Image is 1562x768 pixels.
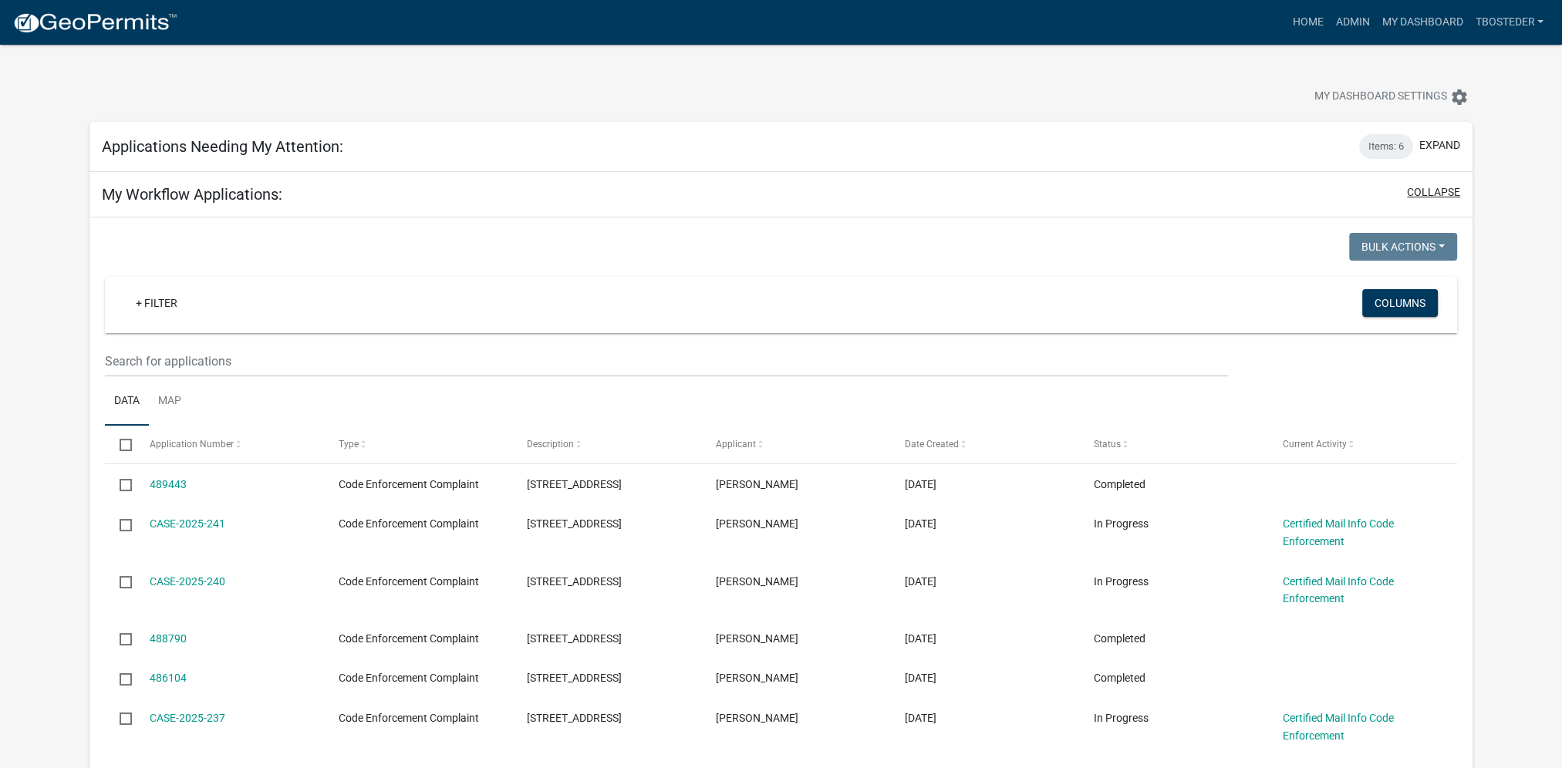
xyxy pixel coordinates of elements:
[527,632,622,645] span: 609 W BOSTON AVE
[339,439,359,450] span: Type
[890,426,1079,463] datatable-header-cell: Date Created
[105,426,134,463] datatable-header-cell: Select
[512,426,701,463] datatable-header-cell: Description
[135,426,324,463] datatable-header-cell: Application Number
[150,575,225,588] a: CASE-2025-240
[1375,8,1469,37] a: My Dashboard
[1094,632,1145,645] span: Completed
[1362,289,1438,317] button: Columns
[716,439,756,450] span: Applicant
[1302,82,1481,112] button: My Dashboard Settingssettings
[339,517,479,530] span: Code Enforcement Complaint
[1283,517,1394,547] a: Certified Mail Info Code Enforcement
[905,478,936,490] span: 10/07/2025
[1079,426,1268,463] datatable-header-cell: Status
[339,712,479,724] span: Code Enforcement Complaint
[1419,137,1460,153] button: expand
[905,632,936,645] span: 10/06/2025
[716,672,798,684] span: Tara Bosteder
[527,575,622,588] span: 608 W ASHLAND AVE
[1329,8,1375,37] a: Admin
[527,517,622,530] span: 610 W ASHLAND AVE
[1267,426,1456,463] datatable-header-cell: Current Activity
[905,439,959,450] span: Date Created
[1094,517,1149,530] span: In Progress
[716,712,798,724] span: Tara Bosteder
[1094,439,1121,450] span: Status
[150,632,187,645] a: 488790
[716,478,798,490] span: Tara Bosteder
[323,426,512,463] datatable-header-cell: Type
[1094,672,1145,684] span: Completed
[905,672,936,684] span: 09/30/2025
[339,478,479,490] span: Code Enforcement Complaint
[150,712,225,724] a: CASE-2025-237
[1359,134,1413,159] div: Items: 6
[716,517,798,530] span: Tara Bosteder
[1407,184,1460,200] button: collapse
[123,289,190,317] a: + Filter
[1349,233,1457,261] button: Bulk Actions
[527,672,622,684] span: 1203 N E ST
[527,439,574,450] span: Description
[527,478,622,490] span: 901 W 2ND AVE
[150,517,225,530] a: CASE-2025-241
[339,575,479,588] span: Code Enforcement Complaint
[339,632,479,645] span: Code Enforcement Complaint
[105,345,1227,377] input: Search for applications
[102,185,282,204] h5: My Workflow Applications:
[716,575,798,588] span: Tara Bosteder
[701,426,890,463] datatable-header-cell: Applicant
[1283,439,1347,450] span: Current Activity
[150,672,187,684] a: 486104
[150,478,187,490] a: 489443
[1314,88,1447,106] span: My Dashboard Settings
[905,575,936,588] span: 10/07/2025
[1450,88,1469,106] i: settings
[1094,712,1149,724] span: In Progress
[905,712,936,724] span: 09/29/2025
[1469,8,1550,37] a: tbosteder
[527,712,622,724] span: 305 N I ST
[1286,8,1329,37] a: Home
[150,439,234,450] span: Application Number
[339,672,479,684] span: Code Enforcement Complaint
[1094,478,1145,490] span: Completed
[102,137,343,156] h5: Applications Needing My Attention:
[1283,712,1394,742] a: Certified Mail Info Code Enforcement
[1283,575,1394,605] a: Certified Mail Info Code Enforcement
[905,517,936,530] span: 10/07/2025
[105,377,149,426] a: Data
[149,377,191,426] a: Map
[716,632,798,645] span: Tara Bosteder
[1094,575,1149,588] span: In Progress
